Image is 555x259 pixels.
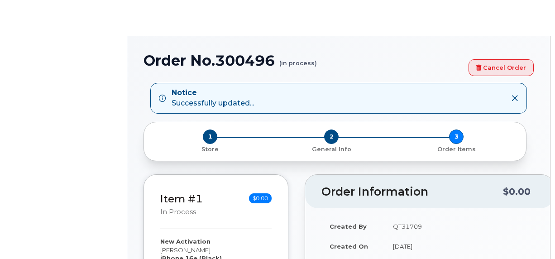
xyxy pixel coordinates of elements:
[249,193,272,203] span: $0.00
[385,216,537,236] td: QT31709
[324,129,339,144] span: 2
[203,129,217,144] span: 1
[155,145,265,153] p: Store
[330,223,367,230] strong: Created By
[273,145,390,153] p: General Info
[321,186,503,198] h2: Order Information
[172,88,254,98] strong: Notice
[160,208,196,216] small: in process
[269,144,394,153] a: 2 General Info
[279,53,317,67] small: (in process)
[151,144,269,153] a: 1 Store
[160,238,211,245] strong: New Activation
[172,88,254,109] div: Successfully updated...
[144,53,464,68] h1: Order No.300496
[469,59,534,76] a: Cancel Order
[503,183,531,200] div: $0.00
[160,192,203,205] a: Item #1
[385,236,537,256] td: [DATE]
[330,243,368,250] strong: Created On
